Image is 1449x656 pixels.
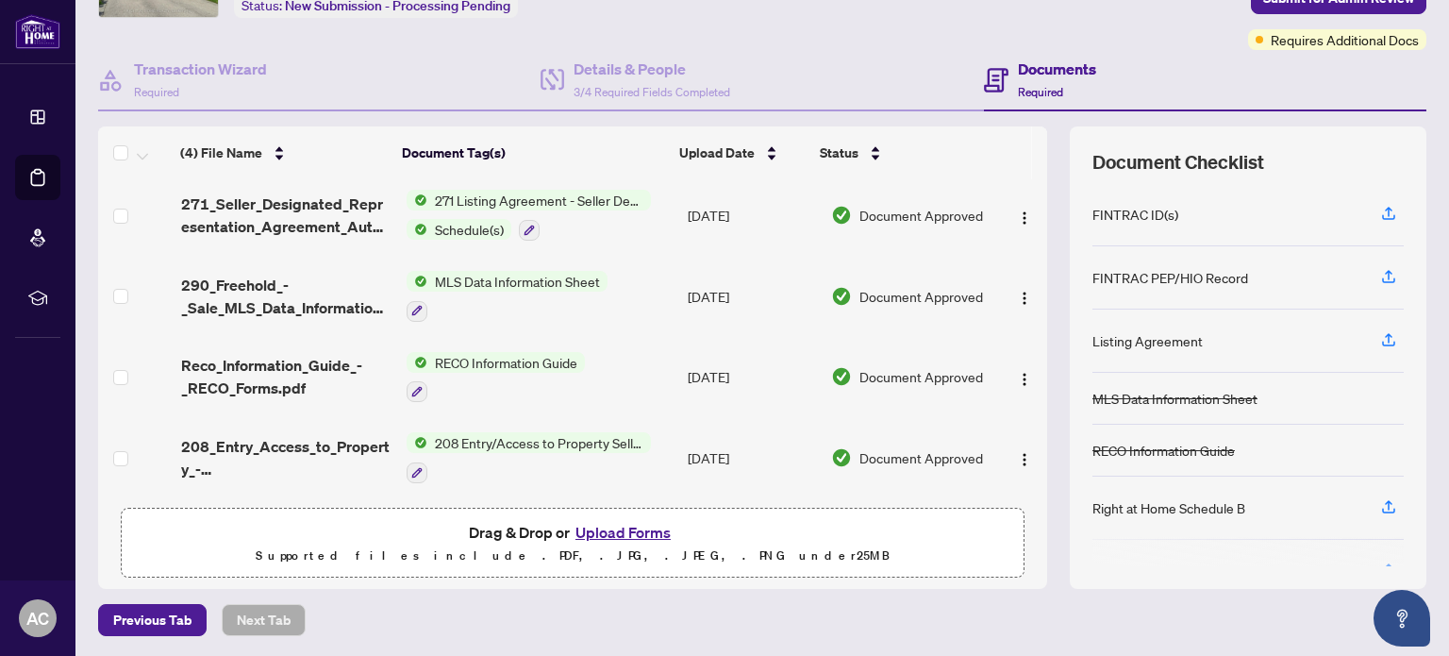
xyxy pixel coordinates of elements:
[859,447,983,468] span: Document Approved
[574,85,730,99] span: 3/4 Required Fields Completed
[680,337,824,418] td: [DATE]
[831,366,852,387] img: Document Status
[831,286,852,307] img: Document Status
[1009,281,1040,311] button: Logo
[427,271,608,292] span: MLS Data Information Sheet
[812,126,984,179] th: Status
[181,274,391,319] span: 290_Freehold_-_Sale_MLS_Data_Information_Form_-_PropTx-[PERSON_NAME].pdf
[1092,149,1264,176] span: Document Checklist
[680,175,824,256] td: [DATE]
[407,271,427,292] img: Status Icon
[26,605,49,631] span: AC
[859,366,983,387] span: Document Approved
[134,58,267,80] h4: Transaction Wizard
[427,352,585,373] span: RECO Information Guide
[98,604,207,636] button: Previous Tab
[859,205,983,226] span: Document Approved
[407,432,427,453] img: Status Icon
[1092,330,1203,351] div: Listing Agreement
[1017,452,1032,467] img: Logo
[407,190,651,241] button: Status Icon271 Listing Agreement - Seller Designated Representation Agreement Authority to Offer ...
[672,126,812,179] th: Upload Date
[1018,58,1096,80] h4: Documents
[1009,200,1040,230] button: Logo
[407,432,651,483] button: Status Icon208 Entry/Access to Property Seller Acknowledgement
[113,605,192,635] span: Previous Tab
[859,286,983,307] span: Document Approved
[831,447,852,468] img: Document Status
[1092,497,1245,518] div: Right at Home Schedule B
[680,256,824,337] td: [DATE]
[1374,590,1430,647] button: Open asap
[394,126,672,179] th: Document Tag(s)
[134,85,179,99] span: Required
[427,432,651,453] span: 208 Entry/Access to Property Seller Acknowledgement
[1092,204,1178,225] div: FINTRAC ID(s)
[181,435,391,480] span: 208_Entry_Access_to_Property_-_Seller_Acknowledgement_-_PropTx-[PERSON_NAME].pdf
[574,58,730,80] h4: Details & People
[1092,388,1257,409] div: MLS Data Information Sheet
[180,143,262,163] span: (4) File Name
[181,354,391,399] span: Reco_Information_Guide_-_RECO_Forms.pdf
[427,219,511,240] span: Schedule(s)
[122,509,1024,579] span: Drag & Drop orUpload FormsSupported files include .PDF, .JPG, .JPEG, .PNG under25MB
[1018,85,1063,99] span: Required
[469,520,676,545] span: Drag & Drop or
[1009,443,1040,473] button: Logo
[1092,267,1248,288] div: FINTRAC PEP/HIO Record
[1271,29,1419,50] span: Requires Additional Docs
[1017,291,1032,306] img: Logo
[427,190,651,210] span: 271 Listing Agreement - Seller Designated Representation Agreement Authority to Offer for Sale
[15,14,60,49] img: logo
[222,604,306,636] button: Next Tab
[181,193,391,238] span: 271_Seller_Designated_Representation_Agreement_Authority_to_Offer_for_Sale_-_PropTx-[PERSON_NAME]...
[831,205,852,226] img: Document Status
[407,219,427,240] img: Status Icon
[407,271,608,322] button: Status IconMLS Data Information Sheet
[133,545,1012,567] p: Supported files include .PDF, .JPG, .JPEG, .PNG under 25 MB
[1017,210,1032,226] img: Logo
[1017,372,1032,387] img: Logo
[680,417,824,498] td: [DATE]
[679,143,755,163] span: Upload Date
[407,352,427,373] img: Status Icon
[1009,362,1040,392] button: Logo
[407,190,427,210] img: Status Icon
[407,352,585,403] button: Status IconRECO Information Guide
[1092,440,1235,461] div: RECO Information Guide
[570,520,676,545] button: Upload Forms
[173,126,394,179] th: (4) File Name
[820,143,858,163] span: Status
